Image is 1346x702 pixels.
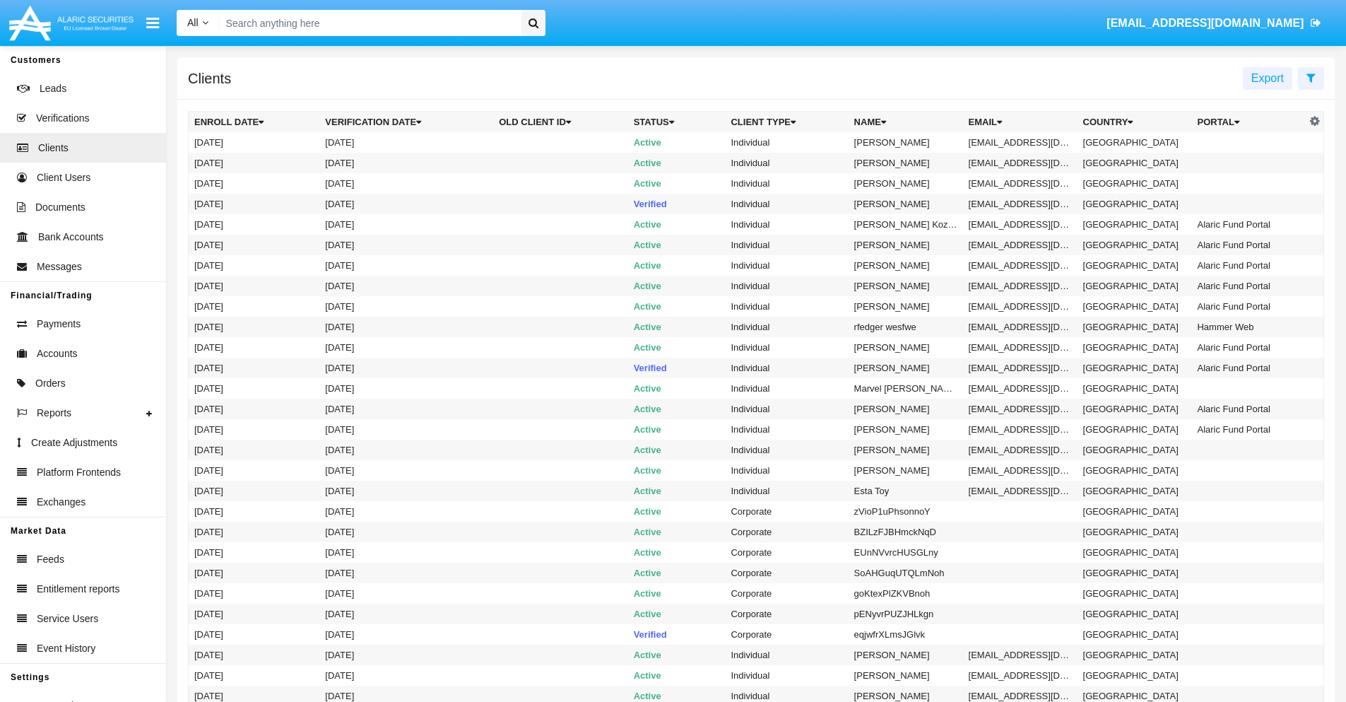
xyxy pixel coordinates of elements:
span: Messages [37,259,82,274]
td: BZILzFJBHmckNqD [849,522,963,542]
td: Corporate [725,624,848,645]
span: Leads [40,81,66,96]
td: Individual [725,337,848,358]
td: [EMAIL_ADDRESS][DOMAIN_NAME] [963,378,1078,399]
td: Active [628,153,726,173]
td: [PERSON_NAME] [849,153,963,173]
td: [DATE] [189,645,320,665]
td: [DATE] [189,563,320,583]
td: Individual [725,378,848,399]
span: Exchanges [37,495,85,510]
td: [PERSON_NAME] [849,358,963,378]
td: [DATE] [319,624,493,645]
td: Individual [725,481,848,501]
td: [GEOGRAPHIC_DATA] [1078,337,1192,358]
th: Country [1078,112,1192,133]
td: Active [628,542,726,563]
td: [GEOGRAPHIC_DATA] [1078,132,1192,153]
td: [EMAIL_ADDRESS][DOMAIN_NAME] [963,296,1078,317]
td: [GEOGRAPHIC_DATA] [1078,624,1192,645]
td: rfedger wesfwe [849,317,963,337]
td: [DATE] [189,255,320,276]
span: Platform Frontends [37,465,121,480]
td: [DATE] [319,255,493,276]
td: [DATE] [319,317,493,337]
td: [EMAIL_ADDRESS][DOMAIN_NAME] [963,214,1078,235]
td: [EMAIL_ADDRESS][DOMAIN_NAME] [963,317,1078,337]
td: [PERSON_NAME] [849,337,963,358]
h5: Clients [188,73,231,84]
th: Enroll date [189,112,320,133]
td: Corporate [725,501,848,522]
td: [DATE] [319,173,493,194]
td: Alaric Fund Portal [1191,276,1306,296]
td: [GEOGRAPHIC_DATA] [1078,194,1192,214]
td: Alaric Fund Portal [1191,214,1306,235]
td: [PERSON_NAME] [849,296,963,317]
td: [DATE] [319,358,493,378]
td: zVioP1uPhsonnoY [849,501,963,522]
td: [DATE] [189,481,320,501]
a: All [177,16,219,30]
th: Email [963,112,1078,133]
td: Active [628,214,726,235]
td: [DATE] [189,665,320,686]
td: [GEOGRAPHIC_DATA] [1078,583,1192,604]
td: Corporate [725,604,848,624]
img: Logo image [7,2,136,44]
td: EUnNVvrcHUSGLny [849,542,963,563]
td: [DATE] [319,440,493,460]
td: [GEOGRAPHIC_DATA] [1078,604,1192,624]
td: [GEOGRAPHIC_DATA] [1078,214,1192,235]
td: [GEOGRAPHIC_DATA] [1078,399,1192,419]
td: Active [628,604,726,624]
td: Active [628,378,726,399]
td: [GEOGRAPHIC_DATA] [1078,501,1192,522]
td: Active [628,419,726,440]
td: [EMAIL_ADDRESS][DOMAIN_NAME] [963,645,1078,665]
td: [DATE] [189,214,320,235]
td: [DATE] [319,153,493,173]
td: Active [628,501,726,522]
td: [DATE] [189,460,320,481]
td: Individual [725,214,848,235]
td: [PERSON_NAME] [849,132,963,153]
td: Verified [628,194,726,214]
td: Active [628,440,726,460]
span: All [187,17,199,28]
td: Individual [725,276,848,296]
td: Marvel [PERSON_NAME] [849,378,963,399]
td: [GEOGRAPHIC_DATA] [1078,645,1192,665]
td: Individual [725,255,848,276]
td: Alaric Fund Portal [1191,235,1306,255]
td: [DATE] [189,194,320,214]
td: [GEOGRAPHIC_DATA] [1078,378,1192,399]
td: Corporate [725,583,848,604]
td: Corporate [725,542,848,563]
td: [EMAIL_ADDRESS][DOMAIN_NAME] [963,276,1078,296]
td: Individual [725,645,848,665]
td: [DATE] [319,583,493,604]
td: [EMAIL_ADDRESS][DOMAIN_NAME] [963,358,1078,378]
td: Active [628,665,726,686]
th: Status [628,112,726,133]
th: Client Type [725,112,848,133]
td: [GEOGRAPHIC_DATA] [1078,296,1192,317]
td: [EMAIL_ADDRESS][DOMAIN_NAME] [963,255,1078,276]
td: SoAHGuqUTQLmNoh [849,563,963,583]
td: Alaric Fund Portal [1191,358,1306,378]
span: Clients [38,141,69,156]
td: [PERSON_NAME] [849,235,963,255]
td: [DATE] [189,337,320,358]
td: [EMAIL_ADDRESS][DOMAIN_NAME] [963,173,1078,194]
td: Active [628,583,726,604]
span: Client Users [37,170,90,185]
span: Entitlement reports [37,582,120,597]
td: [DATE] [319,501,493,522]
th: Name [849,112,963,133]
td: Active [628,399,726,419]
td: [PERSON_NAME] [849,440,963,460]
button: Export [1243,67,1292,90]
td: [EMAIL_ADDRESS][DOMAIN_NAME] [963,419,1078,440]
span: Reports [37,406,71,421]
